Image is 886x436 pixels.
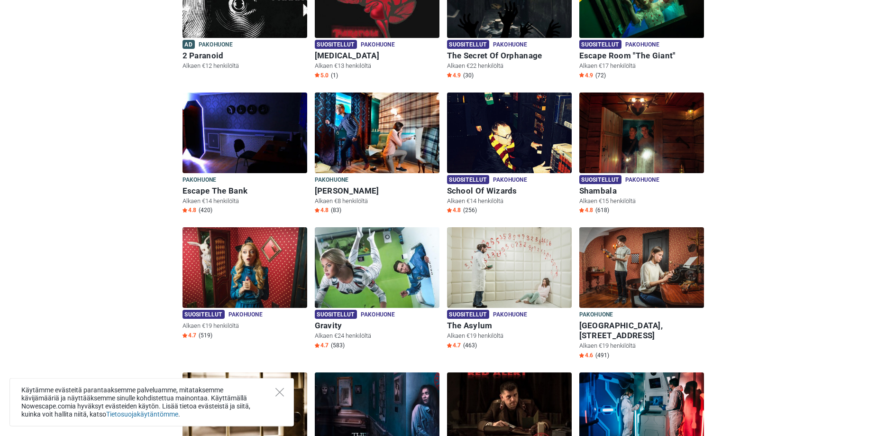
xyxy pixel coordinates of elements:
[463,206,477,214] span: (256)
[331,72,338,79] span: (1)
[447,227,572,308] img: The Asylum
[183,51,307,61] h6: 2 Paranoid
[315,51,439,61] h6: [MEDICAL_DATA]
[579,186,704,196] h6: Shambala
[493,40,527,50] span: Pakohuone
[579,93,704,216] a: Shambala Suositellut Pakohuone Shambala Alkaen €15 henkilöltä Star4.8 (618)
[183,227,307,341] a: Suositellut Pakohuone Alkaen €19 henkilöltä Star4.7 (519)
[199,332,212,339] span: (519)
[183,310,225,319] span: Suositellut
[579,72,593,79] span: 4.9
[447,310,489,319] span: Suositellut
[106,410,178,418] a: Tietosuojakäytäntömme
[315,332,439,340] p: Alkaen €24 henkilöltä
[315,40,357,49] span: Suositellut
[579,62,704,70] p: Alkaen €17 henkilöltä
[9,378,294,427] div: Käytämme evästeitä parantaaksemme palveluamme, mitataksemme kävijämääriä ja näyttääksemme sinulle...
[579,93,704,173] img: Shambala
[315,175,349,186] span: Pakohuone
[579,51,704,61] h6: Escape Room "The Giant"
[183,40,195,49] span: Ad
[447,175,489,184] span: Suositellut
[199,206,212,214] span: (420)
[625,40,659,50] span: Pakohuone
[199,40,233,50] span: Pakohuone
[493,175,527,186] span: Pakohuone
[315,197,439,205] p: Alkaen €8 henkilöltä
[315,343,320,348] img: Star
[361,310,395,320] span: Pakohuone
[579,227,704,308] img: Baker Street, 221 B
[315,310,357,319] span: Suositellut
[595,352,609,359] span: (491)
[447,208,452,213] img: Star
[183,186,307,196] h6: Escape The Bank
[595,72,606,79] span: (72)
[447,321,572,331] h6: The Asylum
[447,206,461,214] span: 4.8
[331,342,345,349] span: (583)
[315,186,439,196] h6: [PERSON_NAME]
[447,197,572,205] p: Alkaen €14 henkilöltä
[447,227,572,351] a: The Asylum Suositellut Pakohuone The Asylum Alkaen €19 henkilöltä Star4.7 (463)
[579,206,593,214] span: 4.8
[183,322,307,330] p: Alkaen €19 henkilöltä
[447,342,461,349] span: 4.7
[579,73,584,77] img: Star
[579,352,593,359] span: 4.6
[447,73,452,77] img: Star
[315,227,439,308] img: Gravity
[315,62,439,70] p: Alkaen €13 henkilöltä
[447,93,572,173] img: School Of Wizards
[315,93,439,216] a: Sherlock Holmes Pakohuone [PERSON_NAME] Alkaen €8 henkilöltä Star4.8 (83)
[331,206,341,214] span: (83)
[315,72,329,79] span: 5.0
[579,342,704,350] p: Alkaen €19 henkilöltä
[447,62,572,70] p: Alkaen €22 henkilöltä
[315,342,329,349] span: 4.7
[315,206,329,214] span: 4.8
[183,197,307,205] p: Alkaen €14 henkilöltä
[579,197,704,205] p: Alkaen €15 henkilöltä
[183,62,307,70] p: Alkaen €12 henkilöltä
[579,353,584,358] img: Star
[183,208,187,213] img: Star
[447,51,572,61] h6: The Secret Of Orphanage
[447,40,489,49] span: Suositellut
[463,72,474,79] span: (30)
[183,332,196,339] span: 4.7
[275,388,284,397] button: Close
[595,206,609,214] span: (618)
[315,208,320,213] img: Star
[447,343,452,348] img: Star
[579,175,621,184] span: Suositellut
[183,206,196,214] span: 4.8
[315,93,439,173] img: Sherlock Holmes
[447,332,572,340] p: Alkaen €19 henkilöltä
[579,227,704,361] a: Baker Street, 221 B Pakohuone [GEOGRAPHIC_DATA], [STREET_ADDRESS] Alkaen €19 henkilöltä Star4.6 (...
[183,333,187,338] img: Star
[228,310,263,320] span: Pakohuone
[463,342,477,349] span: (463)
[579,208,584,213] img: Star
[447,186,572,196] h6: School Of Wizards
[493,310,527,320] span: Pakohuone
[183,93,307,173] img: Escape The Bank
[579,321,704,341] h6: [GEOGRAPHIC_DATA], [STREET_ADDRESS]
[315,73,320,77] img: Star
[447,72,461,79] span: 4.9
[183,175,217,186] span: Pakohuone
[315,321,439,331] h6: Gravity
[361,40,395,50] span: Pakohuone
[579,310,613,320] span: Pakohuone
[625,175,659,186] span: Pakohuone
[447,93,572,216] a: School Of Wizards Suositellut Pakohuone School Of Wizards Alkaen €14 henkilöltä Star4.8 (256)
[579,40,621,49] span: Suositellut
[315,227,439,351] a: Gravity Suositellut Pakohuone Gravity Alkaen €24 henkilöltä Star4.7 (583)
[183,93,307,216] a: Escape The Bank Pakohuone Escape The Bank Alkaen €14 henkilöltä Star4.8 (420)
